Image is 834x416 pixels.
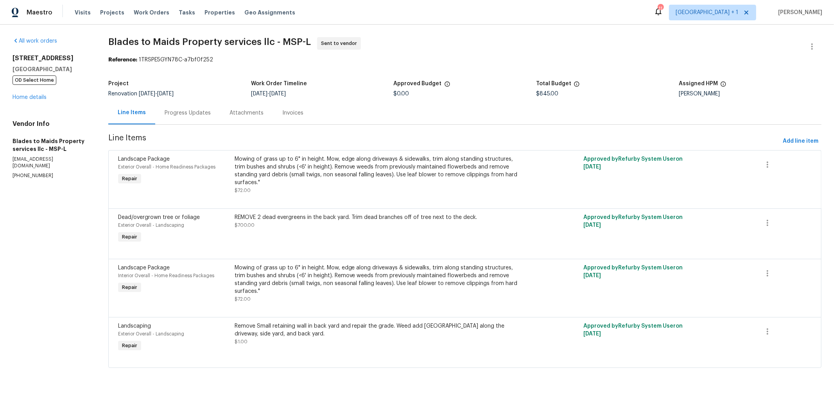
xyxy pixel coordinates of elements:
[134,9,169,16] span: Work Orders
[139,91,155,97] span: [DATE]
[119,283,140,291] span: Repair
[118,156,170,162] span: Landscape Package
[118,165,215,169] span: Exterior Overall - Home Readiness Packages
[282,109,303,117] div: Invoices
[251,91,286,97] span: -
[321,39,360,47] span: Sent to vendor
[108,134,780,149] span: Line Items
[13,120,90,128] h4: Vendor Info
[584,222,601,228] span: [DATE]
[157,91,174,97] span: [DATE]
[108,57,137,63] b: Reference:
[118,273,214,278] span: Interior Overall - Home Readiness Packages
[269,91,286,97] span: [DATE]
[108,37,311,47] span: Blades to Maids Property services llc - MSP-L
[536,81,571,86] h5: Total Budget
[13,75,56,85] span: OD Select Home
[658,5,663,13] div: 11
[119,342,140,350] span: Repair
[235,264,521,295] div: Mowing of grass up to 6" in height. Mow, edge along driveways & sidewalks, trim along standing st...
[108,81,129,86] h5: Project
[584,164,601,170] span: [DATE]
[13,137,90,153] h5: Blades to Maids Property services llc - MSP-L
[118,323,151,329] span: Landscaping
[13,95,47,100] a: Home details
[13,65,90,73] h5: [GEOGRAPHIC_DATA]
[235,188,251,193] span: $72.00
[108,91,174,97] span: Renovation
[235,297,251,301] span: $72.00
[235,322,521,338] div: Remove Small retaining wall in back yard and repair the grade. Weed add [GEOGRAPHIC_DATA] along t...
[100,9,124,16] span: Projects
[230,109,264,117] div: Attachments
[118,109,146,117] div: Line Items
[13,54,90,62] h2: [STREET_ADDRESS]
[783,136,818,146] span: Add line item
[251,81,307,86] h5: Work Order Timeline
[394,81,442,86] h5: Approved Budget
[235,213,521,221] div: REMOVE 2 dead evergreens in the back yard. Trim dead branches off of tree next to the deck.
[235,155,521,186] div: Mowing of grass up to 6" in height. Mow, edge along driveways & sidewalks, trim along standing st...
[536,91,558,97] span: $845.00
[118,332,184,336] span: Exterior Overall - Landscaping
[118,215,200,220] span: Dead/overgrown tree or foliage
[13,172,90,179] p: [PHONE_NUMBER]
[235,223,255,228] span: $700.00
[775,9,822,16] span: [PERSON_NAME]
[119,233,140,241] span: Repair
[119,175,140,183] span: Repair
[118,223,184,228] span: Exterior Overall - Landscaping
[235,339,248,344] span: $1.00
[720,81,726,91] span: The hpm assigned to this work order.
[118,265,170,271] span: Landscape Package
[27,9,52,16] span: Maestro
[679,91,821,97] div: [PERSON_NAME]
[108,56,821,64] div: 1TRSPE5GYN78C-a7bf0f252
[251,91,267,97] span: [DATE]
[244,9,295,16] span: Geo Assignments
[679,81,718,86] h5: Assigned HPM
[13,156,90,169] p: [EMAIL_ADDRESS][DOMAIN_NAME]
[584,273,601,278] span: [DATE]
[394,91,409,97] span: $0.00
[584,156,683,170] span: Approved by Refurby System User on
[75,9,91,16] span: Visits
[13,38,57,44] a: All work orders
[574,81,580,91] span: The total cost of line items that have been proposed by Opendoor. This sum includes line items th...
[780,134,821,149] button: Add line item
[179,10,195,15] span: Tasks
[165,109,211,117] div: Progress Updates
[584,323,683,337] span: Approved by Refurby System User on
[584,265,683,278] span: Approved by Refurby System User on
[676,9,738,16] span: [GEOGRAPHIC_DATA] + 1
[584,331,601,337] span: [DATE]
[204,9,235,16] span: Properties
[444,81,450,91] span: The total cost of line items that have been approved by both Opendoor and the Trade Partner. This...
[584,215,683,228] span: Approved by Refurby System User on
[139,91,174,97] span: -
